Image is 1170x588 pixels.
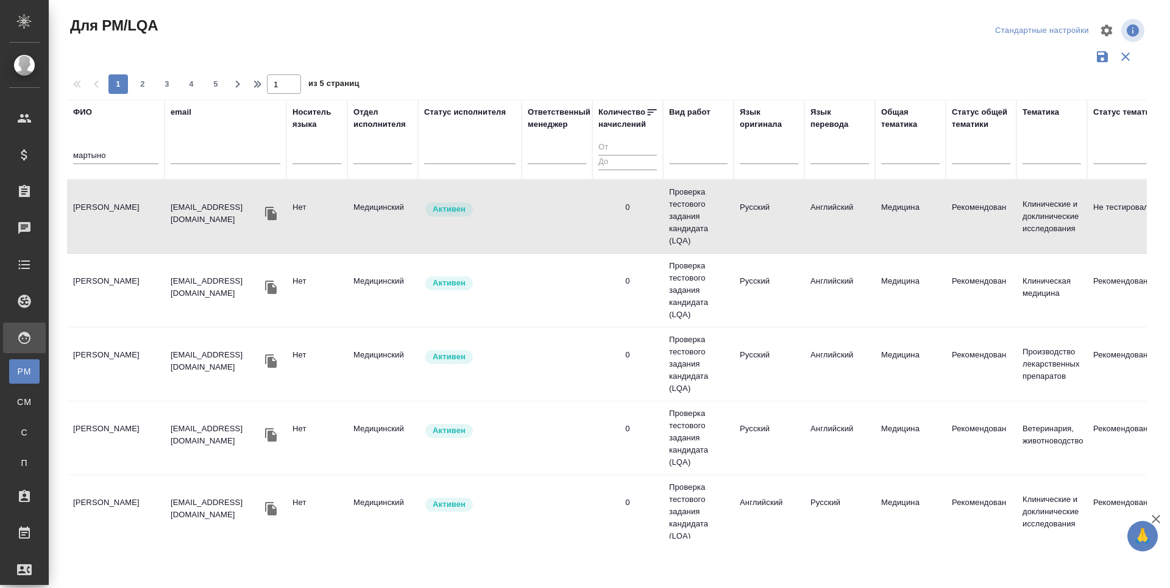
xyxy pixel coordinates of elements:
[734,417,804,459] td: Русский
[424,106,506,118] div: Статус исполнителя
[810,106,869,131] div: Язык перевода
[15,426,34,439] span: С
[1023,106,1059,118] div: Тематика
[133,78,152,90] span: 2
[663,254,734,327] td: Проверка тестового задания кандидата (LQA)
[625,497,629,509] div: 0
[804,195,875,238] td: Английский
[1016,487,1087,536] td: Клинические и доклинические исследования
[1016,269,1087,312] td: Клиническая медицина
[262,426,280,444] button: Скопировать
[67,195,165,238] td: [PERSON_NAME]
[347,195,418,238] td: Медицинский
[171,201,262,226] p: [EMAIL_ADDRESS][DOMAIN_NAME]
[734,490,804,533] td: Английский
[625,423,629,435] div: 0
[171,349,262,373] p: [EMAIL_ADDRESS][DOMAIN_NAME]
[286,417,347,459] td: Нет
[734,343,804,385] td: Русский
[804,490,875,533] td: Русский
[625,201,629,213] div: 0
[433,351,466,363] p: Активен
[353,106,412,131] div: Отдел исполнителя
[625,349,629,361] div: 0
[15,365,34,378] span: PM
[946,269,1016,312] td: Рекомендован
[875,417,946,459] td: Медицина
[15,396,34,408] span: CM
[946,195,1016,238] td: Рекомендован
[347,417,418,459] td: Медицинский
[9,359,40,384] a: PM
[262,500,280,518] button: Скопировать
[663,328,734,401] td: Проверка тестового задания кандидата (LQA)
[157,74,177,94] button: 3
[669,106,711,118] div: Вид работ
[133,74,152,94] button: 2
[804,343,875,385] td: Английский
[424,275,516,292] div: Рядовой исполнитель: назначай с учетом рейтинга
[804,417,875,459] td: Английский
[946,417,1016,459] td: Рекомендован
[881,106,940,131] div: Общая тематика
[1127,521,1158,551] button: 🙏
[875,269,946,312] td: Медицина
[171,497,262,521] p: [EMAIL_ADDRESS][DOMAIN_NAME]
[625,275,629,287] div: 0
[262,204,280,223] button: Скопировать
[1121,19,1147,42] span: Посмотреть информацию
[1016,340,1087,389] td: Производство лекарственных препаратов
[262,352,280,370] button: Скопировать
[875,490,946,533] td: Медицина
[206,74,225,94] button: 5
[528,106,590,131] div: Ответственный менеджер
[171,423,262,447] p: [EMAIL_ADDRESS][DOMAIN_NAME]
[286,269,347,312] td: Нет
[598,140,657,156] input: От
[182,78,201,90] span: 4
[433,498,466,511] p: Активен
[598,106,646,131] div: Количество начислений
[67,343,165,385] td: [PERSON_NAME]
[292,106,341,131] div: Носитель языка
[171,275,262,299] p: [EMAIL_ADDRESS][DOMAIN_NAME]
[740,106,798,131] div: Язык оригинала
[424,201,516,218] div: Рядовой исполнитель: назначай с учетом рейтинга
[171,106,191,118] div: email
[734,195,804,238] td: Русский
[952,106,1010,131] div: Статус общей тематики
[347,490,418,533] td: Медицинский
[9,420,40,445] a: С
[67,417,165,459] td: [PERSON_NAME]
[1092,16,1121,45] span: Настроить таблицу
[9,451,40,475] a: П
[663,475,734,548] td: Проверка тестового задания кандидата (LQA)
[286,490,347,533] td: Нет
[663,401,734,475] td: Проверка тестового задания кандидата (LQA)
[433,425,466,437] p: Активен
[424,349,516,365] div: Рядовой исполнитель: назначай с учетом рейтинга
[157,78,177,90] span: 3
[946,343,1016,385] td: Рекомендован
[67,269,165,312] td: [PERSON_NAME]
[424,423,516,439] div: Рядовой исполнитель: назначай с учетом рейтинга
[875,195,946,238] td: Медицина
[433,277,466,289] p: Активен
[347,343,418,385] td: Медицинский
[286,343,347,385] td: Нет
[946,490,1016,533] td: Рекомендован
[433,203,466,215] p: Активен
[15,457,34,469] span: П
[1016,417,1087,459] td: Ветеринария, животноводство
[992,21,1092,40] div: split button
[286,195,347,238] td: Нет
[206,78,225,90] span: 5
[734,269,804,312] td: Русский
[1114,45,1137,68] button: Сбросить фильтры
[875,343,946,385] td: Медицина
[9,390,40,414] a: CM
[1016,192,1087,241] td: Клинические и доклинические исследования
[308,76,360,94] span: из 5 страниц
[347,269,418,312] td: Медицинский
[1093,106,1159,118] div: Статус тематики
